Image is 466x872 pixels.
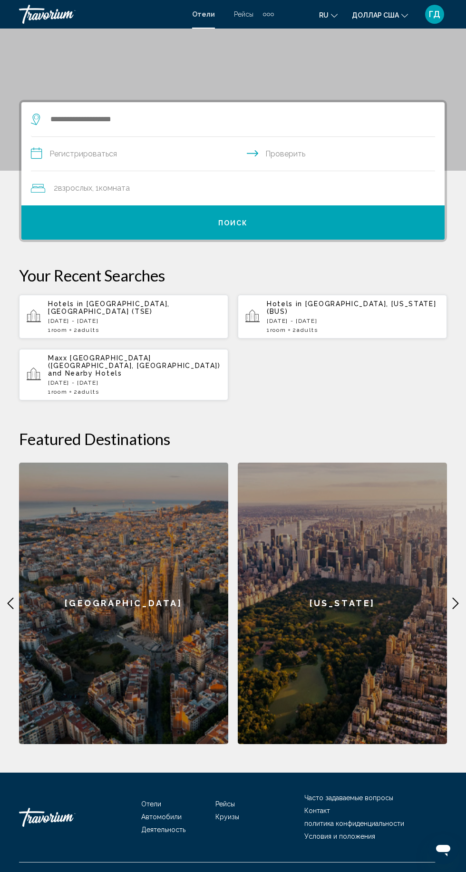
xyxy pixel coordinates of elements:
font: Поиск [218,219,248,227]
button: Hotels in [GEOGRAPHIC_DATA], [US_STATE] (BUS)[DATE] - [DATE]1Room2Adults [238,294,447,339]
a: Травориум [19,5,183,24]
span: 2 [292,327,318,333]
button: Maxx [GEOGRAPHIC_DATA] ([GEOGRAPHIC_DATA], [GEOGRAPHIC_DATA]) and Nearby Hotels[DATE] - [DATE]1Ro... [19,349,228,401]
font: ru [319,11,329,19]
span: 1 [267,327,286,333]
span: 1 [48,327,67,333]
a: [GEOGRAPHIC_DATA] [19,463,228,744]
span: Room [51,388,68,395]
p: [DATE] - [DATE] [267,318,439,324]
a: Круизы [215,813,239,821]
p: Your Recent Searches [19,266,447,285]
span: Room [51,327,68,333]
font: взрослых [58,184,92,193]
span: [GEOGRAPHIC_DATA], [GEOGRAPHIC_DATA] (TSE) [48,300,170,315]
span: Maxx [GEOGRAPHIC_DATA] ([GEOGRAPHIC_DATA], [GEOGRAPHIC_DATA]) [48,354,221,369]
span: Room [270,327,286,333]
span: Hotels in [48,300,84,308]
button: Изменить валюту [352,8,408,22]
div: Виджет поиска [21,102,445,240]
a: Рейсы [234,10,253,18]
span: Hotels in [267,300,302,308]
a: Отели [192,10,215,18]
a: политика конфиденциальности [304,820,404,827]
button: Дополнительные элементы навигации [263,7,274,22]
p: [DATE] - [DATE] [48,379,221,386]
button: Даты заезда и выезда [31,137,435,171]
span: 2 [74,327,99,333]
span: [GEOGRAPHIC_DATA], [US_STATE] (BUS) [267,300,437,315]
a: Часто задаваемые вопросы [304,794,393,802]
span: Adults [78,388,99,395]
a: Условия и положения [304,833,375,840]
a: Автомобили [141,813,182,821]
iframe: Кнопка запуска окна обмена сообщениями [428,834,458,864]
span: 2 [74,388,99,395]
span: 1 [48,388,67,395]
a: [US_STATE] [238,463,447,744]
font: 2 [54,184,58,193]
h2: Featured Destinations [19,429,447,448]
button: Поиск [21,205,445,240]
font: комната [99,184,130,193]
font: , 1 [92,184,99,193]
button: Меню пользователя [422,4,447,24]
span: Adults [297,327,318,333]
a: Отели [141,800,161,808]
button: Изменить язык [319,8,338,22]
span: and Nearby Hotels [48,369,122,377]
a: Контакт [304,807,330,814]
font: ГД [429,9,440,19]
p: [DATE] - [DATE] [48,318,221,324]
a: Деятельность [141,826,185,833]
button: Hotels in [GEOGRAPHIC_DATA], [GEOGRAPHIC_DATA] (TSE)[DATE] - [DATE]1Room2Adults [19,294,228,339]
a: Травориум [19,803,114,832]
a: Рейсы [215,800,235,808]
span: Adults [78,327,99,333]
font: доллар США [352,11,399,19]
button: Путешественники: 2 взрослых, 0 детей [21,171,445,205]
